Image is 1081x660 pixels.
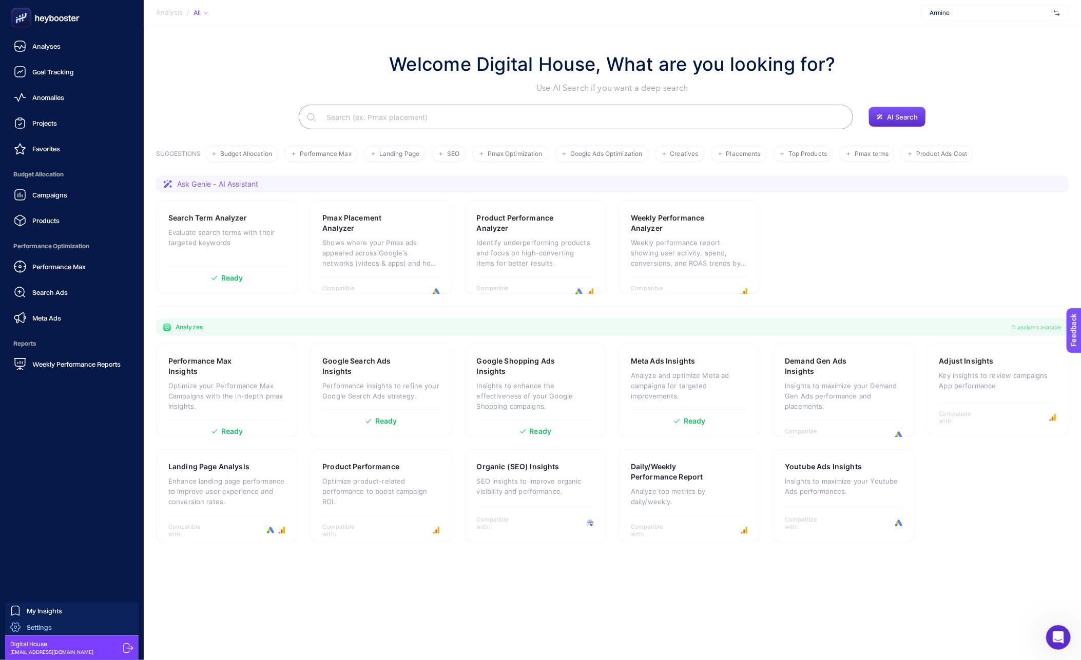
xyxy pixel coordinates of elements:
p: Performance insights to refine your Google Search Ads strategy. [322,381,439,401]
a: Daily/Weekly Performance ReportAnalyze top metrics by daily/weekly.Compatible with: [619,449,760,543]
a: Search Term AnalyzerEvaluate search terms with their targeted keywordsReady [156,201,298,294]
h1: Welcome Digital House, What are you looking for? [389,50,836,78]
a: Search Ads [8,282,136,303]
p: Optimize your Performance Max Campaigns with the in-depth pmax insights. [168,381,285,411]
span: Anomalies [32,93,64,102]
span: Goal Tracking [32,68,74,76]
span: Compatible with: [168,523,215,537]
a: My Insights [5,603,139,619]
span: Compatible with: [322,285,369,299]
a: Performance Max InsightsOptimize your Performance Max Campaigns with the in-depth pmax insights.R... [156,344,298,437]
span: Favorites [32,145,60,153]
span: Meta Ads [32,314,61,322]
p: Optimize product-related performance to boost campaign ROI. [322,476,439,507]
h3: Search Term Analyzer [168,213,247,223]
span: Placements [726,150,761,158]
p: Insights to enhance the effectiveness of your Google Shopping campaigns. [477,381,594,411]
input: Search [318,103,845,131]
p: Analyze and optimize Meta ad campaigns for targeted improvements. [631,370,748,401]
span: Digital House [10,640,93,648]
h3: Meta Ads Insights [631,356,695,366]
span: Analyzes [176,323,203,331]
a: Demand Gen Ads InsightsInsights to maximize your Demand Gen Ads performance and placements.Compat... [773,344,914,437]
span: Campaigns [32,191,67,199]
img: svg%3e [1054,8,1060,18]
span: Settings [27,623,52,631]
a: Performance Max [8,256,136,277]
h3: Google Shopping Ads Insights [477,356,563,376]
a: Youtube Ads InsightsInsights to maximize your Youtube Ads performances.Compatible with: [773,449,914,543]
span: / [187,8,189,16]
span: Products [32,216,60,225]
span: Pmax Optimization [488,150,543,158]
a: Favorites [8,138,136,159]
span: Compatible with: [939,410,986,425]
span: Pmax terms [855,150,889,158]
button: AI Search [868,107,926,127]
a: Adjust InsightsKey insights to review campaigns App performanceCompatible with: [927,344,1069,437]
span: Weekly Performance Reports [32,360,121,368]
p: Weekly performance report showing user activity, spend, conversions, and ROAS trends by week. [631,237,748,268]
p: SEO insights to improve organic visibility and performance. [477,476,594,496]
span: Creatives [670,150,699,158]
p: Insights to maximize your Youtube Ads performances. [785,476,902,496]
a: Goal Tracking [8,62,136,82]
span: [EMAIL_ADDRESS][DOMAIN_NAME] [10,648,93,656]
a: Meta Ads InsightsAnalyze and optimize Meta ad campaigns for targeted improvements.Ready [619,344,760,437]
p: Insights to maximize your Demand Gen Ads performance and placements. [785,381,902,411]
h3: Product Performance Analyzer [477,213,563,233]
h3: Google Search Ads Insights [322,356,408,376]
a: Products [8,210,136,231]
span: My Insights [27,607,62,615]
span: Compatible with: [785,516,831,530]
a: Landing Page AnalysisEnhance landing page performance to improve user experience and conversion r... [156,449,298,543]
p: Evaluate search terms with their targeted keywords [168,227,285,248]
a: Analyses [8,36,136,56]
span: Performance Max [32,263,86,271]
span: Compatible with: [477,516,523,530]
span: SEO [447,150,459,158]
h3: Product Performance [322,462,399,472]
span: Compatible with: [477,285,523,299]
span: Google Ads Optimization [570,150,643,158]
span: Ready [530,428,552,435]
a: Google Shopping Ads InsightsInsights to enhance the effectiveness of your Google Shopping campaig... [465,344,606,437]
a: Projects [8,113,136,133]
span: Ready [221,274,243,282]
span: Projects [32,119,57,127]
h3: Landing Page Analysis [168,462,249,472]
h3: Youtube Ads Insights [785,462,862,472]
span: AI Search [887,113,918,121]
span: Performance Max [300,150,352,158]
h3: Demand Gen Ads Insights [785,356,870,376]
h3: Weekly Performance Analyzer [631,213,717,233]
span: Feedback [6,3,39,11]
p: Use AI Search if you want a deep search [389,82,836,94]
span: Product Ads Cost [916,150,967,158]
span: Ready [221,428,243,435]
span: Ready [375,417,397,425]
a: Google Search Ads InsightsPerformance insights to refine your Google Search Ads strategy.Ready [310,344,452,437]
iframe: Intercom live chat [1046,625,1071,650]
span: Ready [684,417,706,425]
span: Analyses [32,42,61,50]
h3: Adjust Insights [939,356,994,366]
span: Budget Allocation [220,150,272,158]
h3: Pmax Placement Analyzer [322,213,408,233]
a: Campaigns [8,185,136,205]
a: Pmax Placement AnalyzerShows where your Pmax ads appeared across Google's networks (videos & apps... [310,201,452,294]
p: Key insights to review campaigns App performance [939,370,1056,391]
a: Product PerformanceOptimize product-related performance to boost campaign ROI.Compatible with: [310,449,452,543]
span: Reports [8,333,136,354]
a: Weekly Performance AnalyzerWeekly performance report showing user activity, spend, conversions, a... [619,201,760,294]
span: Performance Optimization [8,236,136,256]
p: Identify underperforming products and focus on high-converting items for better results. [477,237,594,268]
a: Anomalies [8,87,136,108]
p: Enhance landing page performance to improve user experience and conversion rates. [168,476,285,507]
h3: Performance Max Insights [168,356,254,376]
span: Compatible with: [322,523,369,537]
h3: Daily/Weekly Performance Report [631,462,718,482]
div: All [194,9,208,17]
p: Shows where your Pmax ads appeared across Google's networks (videos & apps) and how each placemen... [322,237,439,268]
span: Analysis [156,9,183,17]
